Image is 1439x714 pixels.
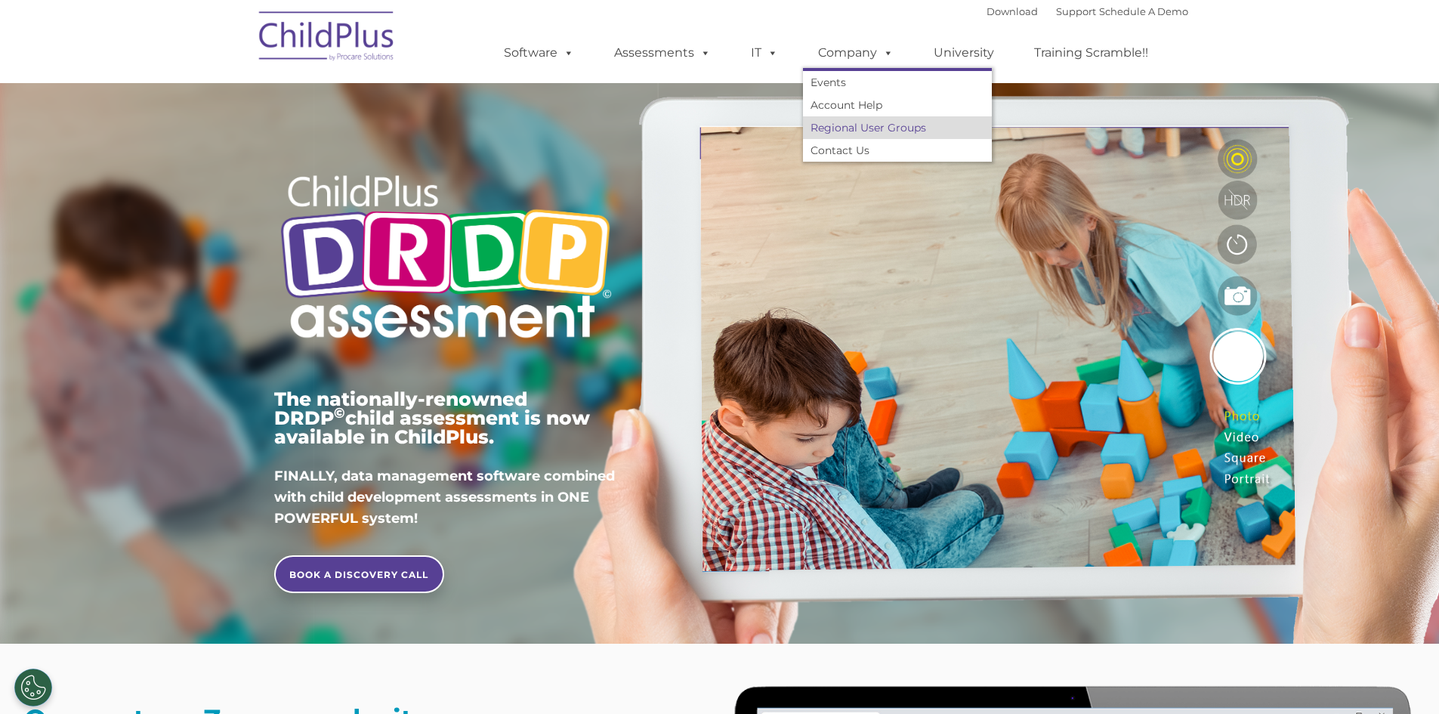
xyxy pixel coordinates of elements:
[803,116,992,139] a: Regional User Groups
[736,38,793,68] a: IT
[1056,5,1096,17] a: Support
[803,38,909,68] a: Company
[274,155,617,363] img: Copyright - DRDP Logo Light
[919,38,1009,68] a: University
[334,404,345,422] sup: ©
[252,1,403,76] img: ChildPlus by Procare Solutions
[803,94,992,116] a: Account Help
[987,5,1038,17] a: Download
[274,468,615,527] span: FINALLY, data management software combined with child development assessments in ONE POWERFUL sys...
[274,555,444,593] a: BOOK A DISCOVERY CALL
[489,38,589,68] a: Software
[803,71,992,94] a: Events
[987,5,1188,17] font: |
[1099,5,1188,17] a: Schedule A Demo
[274,388,590,448] span: The nationally-renowned DRDP child assessment is now available in ChildPlus.
[599,38,726,68] a: Assessments
[1019,38,1163,68] a: Training Scramble!!
[14,669,52,706] button: Cookies Settings
[803,139,992,162] a: Contact Us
